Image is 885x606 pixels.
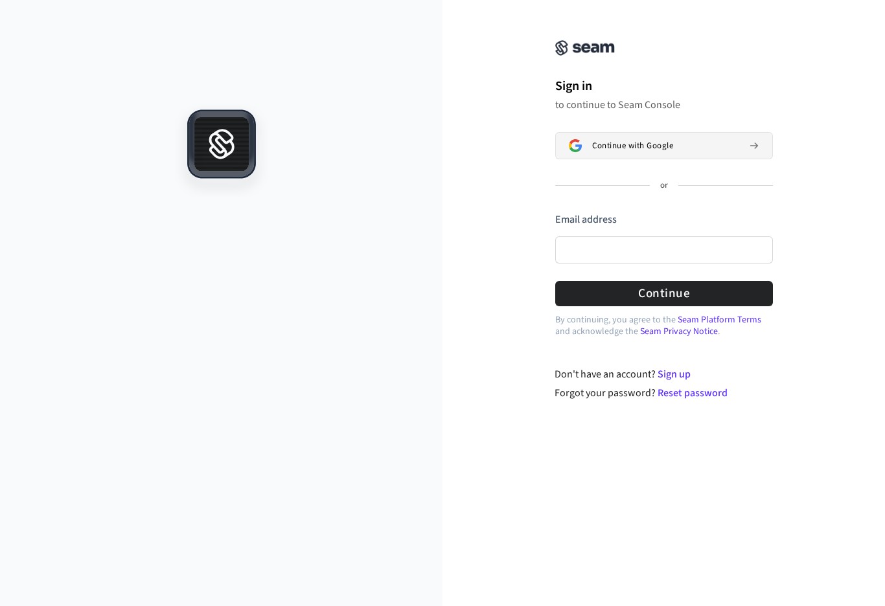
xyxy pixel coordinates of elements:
a: Sign up [658,367,691,381]
img: Seam Console [555,40,615,56]
p: By continuing, you agree to the and acknowledge the . [555,314,773,337]
div: Forgot your password? [555,385,773,401]
button: Sign in with GoogleContinue with Google [555,132,773,159]
h1: Sign in [555,76,773,96]
p: to continue to Seam Console [555,98,773,111]
label: Email address [555,212,617,227]
span: Continue with Google [592,140,673,151]
img: Sign in with Google [569,139,582,152]
a: Seam Privacy Notice [640,325,718,338]
p: or [660,180,668,192]
a: Reset password [658,386,728,400]
button: Continue [555,281,773,306]
div: Don't have an account? [555,366,773,382]
a: Seam Platform Terms [678,313,761,326]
